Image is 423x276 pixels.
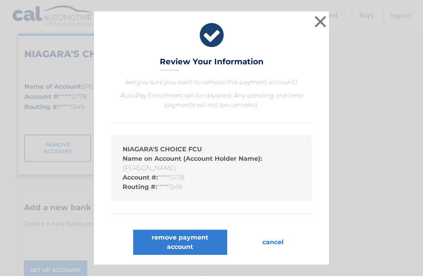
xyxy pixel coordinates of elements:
li: [PERSON_NAME] [123,154,300,173]
strong: Account #: [123,174,158,181]
button: × [313,14,328,29]
strong: Name on Account (Account Holder Name): [123,155,262,162]
strong: Routing #: [123,183,157,191]
p: Are you sure you want to remove this payment account? [112,78,311,87]
p: AutoPay Enrollment will be disabled. Any pending one time payments will not be canceled. [112,91,311,110]
h3: Review Your Information [160,57,264,71]
button: cancel [256,230,290,255]
strong: NIAGARA'S CHOICE FCU [123,145,202,153]
button: remove payment account [133,230,227,255]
